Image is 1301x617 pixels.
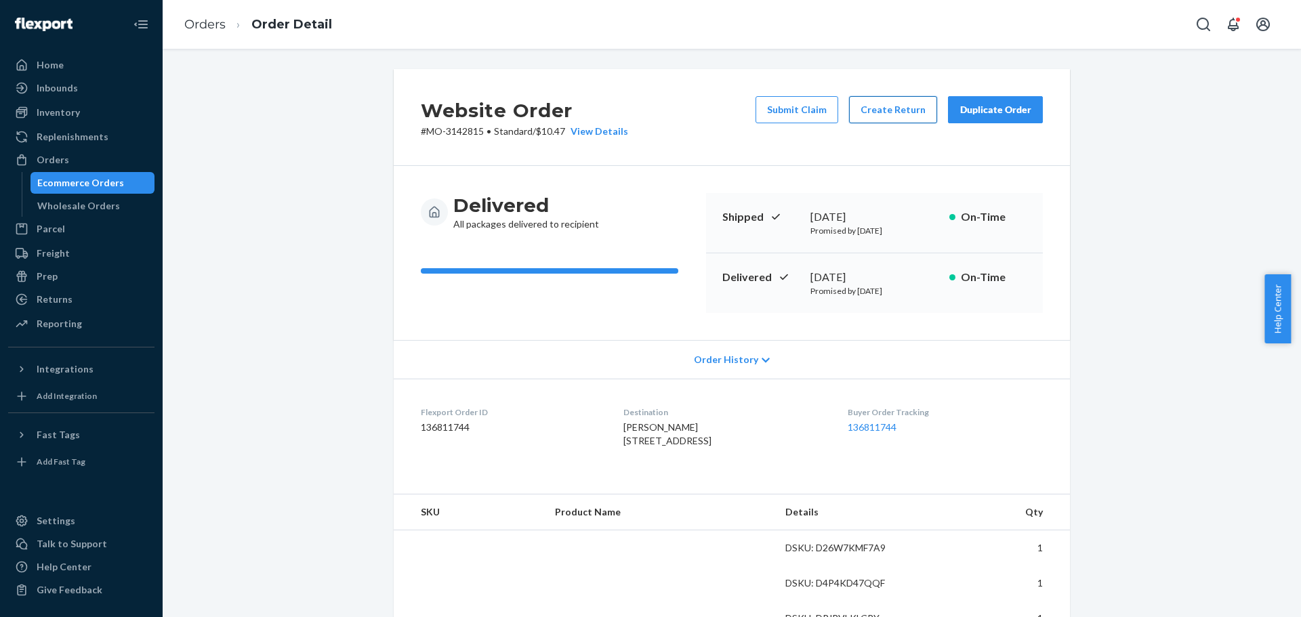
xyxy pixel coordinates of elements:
a: Reporting [8,313,154,335]
a: Wholesale Orders [30,195,155,217]
a: Returns [8,289,154,310]
th: Qty [924,494,1070,530]
a: Replenishments [8,126,154,148]
a: Orders [184,17,226,32]
th: Product Name [544,494,775,530]
div: Give Feedback [37,583,102,597]
span: Order History [694,353,758,366]
a: Orders [8,149,154,171]
a: Home [8,54,154,76]
a: Ecommerce Orders [30,172,155,194]
div: Orders [37,153,69,167]
h3: Delivered [453,193,599,217]
div: DSKU: D26W7KMF7A9 [785,541,913,555]
div: [DATE] [810,209,938,225]
button: Fast Tags [8,424,154,446]
div: Replenishments [37,130,108,144]
button: Close Navigation [127,11,154,38]
a: Parcel [8,218,154,240]
button: View Details [565,125,628,138]
dd: 136811744 [421,421,602,434]
h2: Website Order [421,96,628,125]
div: Parcel [37,222,65,236]
p: Promised by [DATE] [810,285,938,297]
a: Add Fast Tag [8,451,154,473]
button: Open Search Box [1190,11,1217,38]
div: Inbounds [37,81,78,95]
div: Inventory [37,106,80,119]
div: Freight [37,247,70,260]
button: Help Center [1264,274,1291,343]
span: Standard [494,125,533,137]
a: Order Detail [251,17,332,32]
p: Shipped [722,209,800,225]
p: On-Time [961,270,1027,285]
button: Integrations [8,358,154,380]
div: Fast Tags [37,428,80,442]
div: Help Center [37,560,91,574]
a: Freight [8,242,154,264]
span: [PERSON_NAME] [STREET_ADDRESS] [623,421,711,446]
div: Prep [37,270,58,283]
div: DSKU: D4P4KD47QQF [785,576,913,590]
dt: Buyer Order Tracking [848,406,1043,418]
button: Open account menu [1250,11,1277,38]
div: All packages delivered to recipient [453,193,599,231]
button: Open notifications [1220,11,1247,38]
div: Duplicate Order [959,103,1031,116]
a: Help Center [8,556,154,578]
th: Details [775,494,924,530]
dt: Flexport Order ID [421,406,602,418]
a: Inbounds [8,77,154,99]
p: Promised by [DATE] [810,225,938,236]
div: Reporting [37,317,82,331]
button: Submit Claim [756,96,838,123]
td: 1 [924,530,1070,566]
a: 136811744 [848,421,896,433]
div: Home [37,58,64,72]
div: Settings [37,514,75,528]
button: Duplicate Order [948,96,1043,123]
div: Wholesale Orders [37,199,120,213]
div: Returns [37,293,73,306]
div: Ecommerce Orders [37,176,124,190]
div: Add Integration [37,390,97,402]
img: Flexport logo [15,18,73,31]
ol: breadcrumbs [173,5,343,45]
a: Inventory [8,102,154,123]
p: On-Time [961,209,1027,225]
td: 1 [924,566,1070,601]
a: Settings [8,510,154,532]
p: Delivered [722,270,800,285]
p: # MO-3142815 / $10.47 [421,125,628,138]
div: Add Fast Tag [37,456,85,467]
a: Add Integration [8,385,154,407]
div: [DATE] [810,270,938,285]
div: Integrations [37,362,94,376]
div: Talk to Support [37,537,107,551]
button: Give Feedback [8,579,154,601]
a: Talk to Support [8,533,154,555]
button: Create Return [849,96,937,123]
span: • [487,125,491,137]
dt: Destination [623,406,825,418]
th: SKU [394,494,544,530]
a: Prep [8,265,154,287]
